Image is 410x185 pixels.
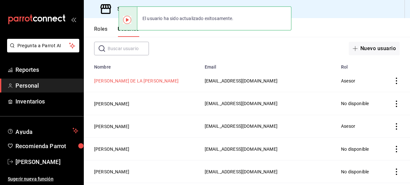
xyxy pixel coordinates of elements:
span: Recomienda Parrot [15,142,78,150]
span: Asesor [341,124,355,129]
button: Roles [94,26,107,37]
div: navigation tabs [94,26,139,37]
th: Email [201,60,337,70]
input: Buscar usuario [108,42,149,55]
td: No disponible [337,160,382,183]
a: Pregunta a Parrot AI [5,47,79,54]
button: [PERSON_NAME] DE LA [PERSON_NAME] [94,78,179,84]
button: actions [393,169,400,175]
th: Nombre [84,60,201,70]
span: [PERSON_NAME] [15,158,78,166]
span: [EMAIL_ADDRESS][DOMAIN_NAME] [205,147,278,152]
span: Reportes [15,65,78,74]
button: [PERSON_NAME] [94,101,129,107]
button: Usuarios [118,26,139,37]
td: No disponible [337,137,382,160]
span: [EMAIL_ADDRESS][DOMAIN_NAME] [205,124,278,129]
span: [EMAIL_ADDRESS][DOMAIN_NAME] [205,101,278,106]
span: [EMAIL_ADDRESS][DOMAIN_NAME] [205,78,278,83]
button: actions [393,123,400,130]
img: Tooltip marker [123,16,131,24]
button: actions [393,101,400,107]
td: No disponible [337,92,382,115]
h3: Sucursal: Hotaru (Arcos) [112,5,176,13]
button: [PERSON_NAME] [94,146,129,152]
button: [PERSON_NAME] [94,169,129,175]
button: actions [393,146,400,152]
button: actions [393,78,400,84]
button: Pregunta a Parrot AI [7,39,79,52]
span: Ayuda [15,127,70,135]
th: Rol [337,60,382,70]
button: Nuevo usuario [349,42,400,55]
span: Personal [15,81,78,90]
button: [PERSON_NAME] [94,123,129,130]
button: open_drawer_menu [71,17,76,22]
span: Pregunta a Parrot AI [17,42,69,49]
div: El usuario ha sido actualizado exitosamente. [137,11,239,26]
span: Sugerir nueva función [8,176,78,182]
span: [EMAIL_ADDRESS][DOMAIN_NAME] [205,169,278,174]
span: Inventarios [15,97,78,106]
span: Asesor [341,78,355,83]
